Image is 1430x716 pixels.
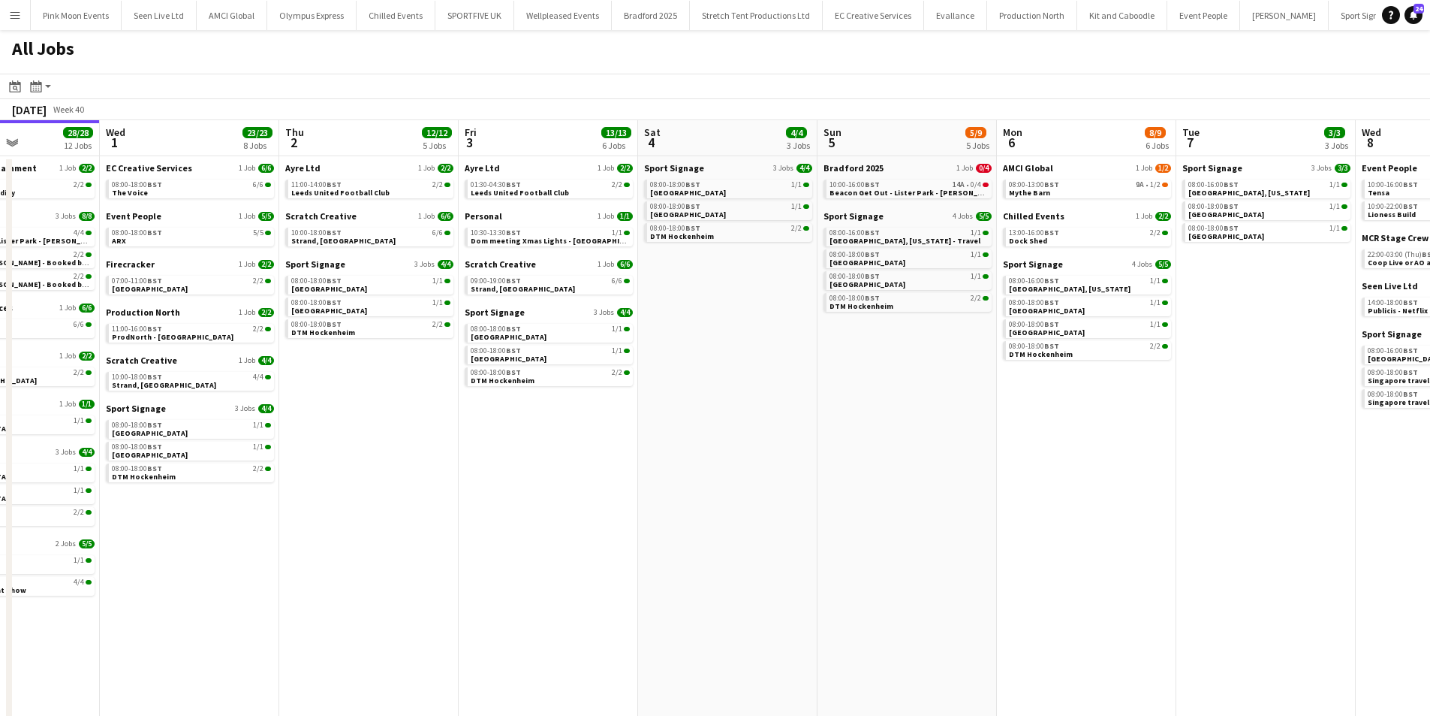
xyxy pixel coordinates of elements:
[924,1,987,30] button: Evallance
[31,1,122,30] button: Pink Moon Events
[987,1,1077,30] button: Production North
[357,1,435,30] button: Chilled Events
[435,1,514,30] button: SPORTFIVE UK
[1329,1,1405,30] button: Sport Signage
[197,1,267,30] button: AMCI Global
[267,1,357,30] button: Olympus Express
[514,1,612,30] button: Wellpleased Events
[823,1,924,30] button: EC Creative Services
[690,1,823,30] button: Stretch Tent Productions Ltd
[1167,1,1240,30] button: Event People
[50,104,87,115] span: Week 40
[612,1,690,30] button: Bradford 2025
[1413,4,1424,14] span: 24
[1240,1,1329,30] button: [PERSON_NAME]
[12,102,47,117] div: [DATE]
[122,1,197,30] button: Seen Live Ltd
[1077,1,1167,30] button: Kit and Caboodle
[1404,6,1422,24] a: 24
